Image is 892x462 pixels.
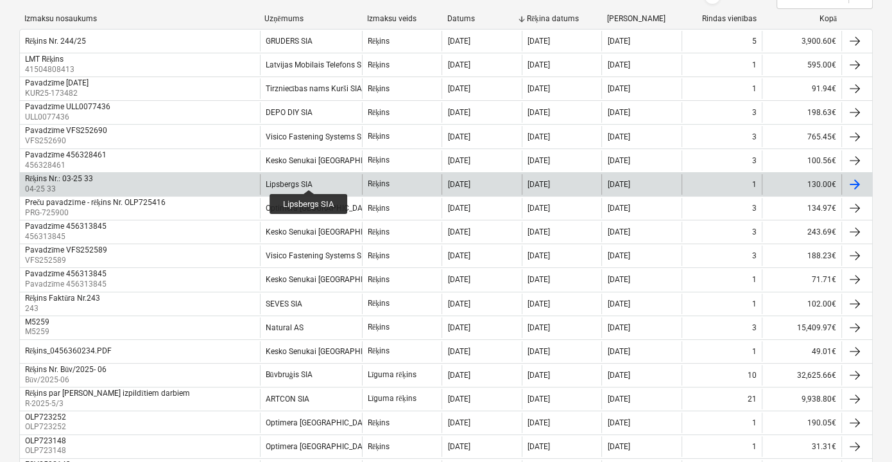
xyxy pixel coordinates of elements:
[527,60,550,69] div: [DATE]
[607,227,630,236] div: [DATE]
[607,108,630,117] div: [DATE]
[447,108,470,117] div: [DATE]
[607,84,630,93] div: [DATE]
[607,204,630,213] div: [DATE]
[607,132,630,141] div: [DATE]
[25,112,113,123] p: ULL0077436
[368,204,390,213] div: Rēķins
[752,180,757,189] div: 1
[266,180,313,189] div: Lipsbergs SIA
[527,395,550,404] div: [DATE]
[527,84,550,93] div: [DATE]
[752,275,757,284] div: 1
[266,395,309,404] div: ARTCON SIA
[447,418,470,427] div: [DATE]
[368,346,390,356] div: Rēķins
[447,442,470,451] div: [DATE]
[368,370,416,380] div: Līguma rēķins
[266,442,387,451] div: Optimera [GEOGRAPHIC_DATA] SIA
[266,275,404,284] div: Kesko Senukai [GEOGRAPHIC_DATA] AS
[762,317,842,338] div: 15,409.97€
[527,227,550,236] div: [DATE]
[447,251,470,260] div: [DATE]
[762,150,842,171] div: 100.56€
[447,347,470,356] div: [DATE]
[607,60,630,69] div: [DATE]
[368,442,390,452] div: Rēķins
[752,227,757,236] div: 3
[447,371,470,380] div: [DATE]
[25,398,193,409] p: R-2025-5/3
[767,14,837,24] div: Kopā
[25,55,72,64] div: LMT Rēķins
[752,132,757,141] div: 3
[752,418,757,427] div: 1
[25,317,49,326] div: M5259
[25,136,110,147] p: VFS252690
[762,102,842,123] div: 198.63€
[752,347,757,356] div: 1
[527,371,550,380] div: [DATE]
[607,299,630,308] div: [DATE]
[752,442,757,451] div: 1
[607,395,630,404] div: [DATE]
[24,14,254,23] div: Izmaksu nosaukums
[527,323,550,332] div: [DATE]
[266,84,362,94] div: Tirzniecības nams Kurši SIA
[25,375,109,386] p: Būv/2025-06
[607,14,677,23] div: [PERSON_NAME]
[447,14,517,23] div: Datums
[368,299,390,308] div: Rēķins
[607,275,630,284] div: [DATE]
[762,174,842,195] div: 130.00€
[25,445,69,456] p: OLP723148
[748,395,757,404] div: 21
[762,436,842,457] div: 31.31€
[25,269,107,279] div: Pavadzīme 456313845
[25,255,110,266] p: VFS252589
[527,418,550,427] div: [DATE]
[607,251,630,260] div: [DATE]
[266,227,404,236] div: Kesko Senukai [GEOGRAPHIC_DATA] AS
[266,347,404,356] div: Kesko Senukai [GEOGRAPHIC_DATA] AS
[368,251,390,261] div: Rēķins
[25,389,190,398] div: Rēķins par [PERSON_NAME] izpildītiem darbiem
[266,132,368,141] div: Visico Fastening Systems SIA
[266,323,304,332] div: Natural AS
[447,60,470,69] div: [DATE]
[25,88,91,99] p: KUR25-173482
[762,269,842,290] div: 71.71€
[762,55,842,75] div: 595.00€
[25,279,109,290] p: Pavadzīme 456313845
[266,204,387,213] div: Optimera [GEOGRAPHIC_DATA] SIA
[752,60,757,69] div: 1
[527,204,550,213] div: [DATE]
[368,108,390,118] div: Rēķins
[527,299,550,308] div: [DATE]
[762,341,842,362] div: 49.01€
[266,60,368,69] div: Latvijas Mobilais Telefons SIA
[368,227,390,237] div: Rēķins
[527,14,597,24] div: Rēķina datums
[527,37,550,46] div: [DATE]
[752,323,757,332] div: 3
[25,365,107,375] div: Rēķins Nr. Būv/2025- 06
[527,442,550,451] div: [DATE]
[752,108,757,117] div: 3
[527,275,550,284] div: [DATE]
[527,180,550,189] div: [DATE]
[25,231,109,242] p: 456313845
[368,418,390,428] div: Rēķins
[368,275,390,285] div: Rēķins
[527,347,550,356] div: [DATE]
[266,299,302,308] div: SEVES SIA
[368,60,390,70] div: Rēķins
[25,174,93,184] div: Rēķins Nr.: 03-25 33
[762,78,842,99] div: 91.94€
[447,180,470,189] div: [DATE]
[447,395,470,404] div: [DATE]
[752,251,757,260] div: 3
[367,14,437,23] div: Izmaksu veids
[762,198,842,218] div: 134.97€
[607,180,630,189] div: [DATE]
